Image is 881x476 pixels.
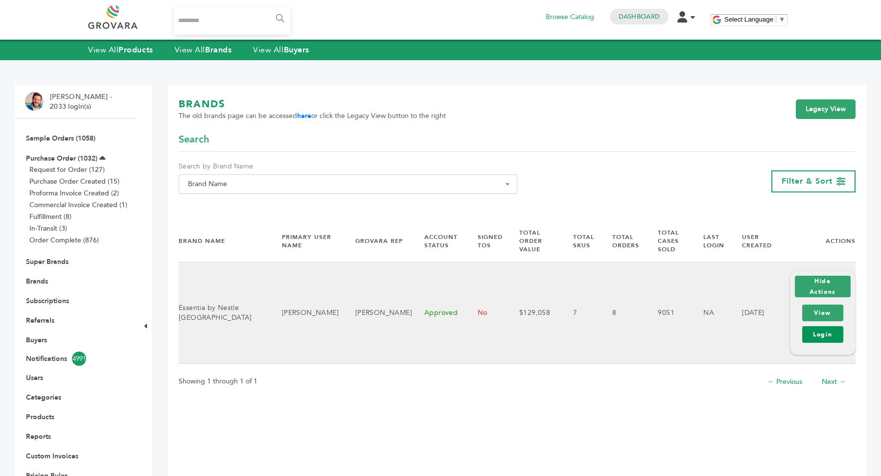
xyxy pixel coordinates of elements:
span: Search [179,133,209,146]
a: Categories [26,393,61,402]
th: Total Cases Sold [646,220,691,262]
strong: Buyers [284,45,309,55]
a: In-Transit (3) [29,224,67,233]
a: Proforma Invoice Created (2) [29,189,119,198]
a: Select Language​ [724,16,785,23]
input: Search... [174,7,290,35]
button: Hide Actions [795,276,851,297]
a: Login [802,326,843,343]
span: Select Language [724,16,773,23]
a: here [297,111,311,120]
th: Total SKUs [561,220,600,262]
a: Subscriptions [26,296,69,306]
a: Next → [822,377,846,386]
a: Purchase Order Created (15) [29,177,119,186]
th: Total Order Value [507,220,561,262]
a: Products [26,412,54,422]
a: Fulfillment (8) [29,212,71,221]
a: ← Previous [767,377,802,386]
a: Commercial Invoice Created (1) [29,200,127,210]
span: Filter & Sort [782,176,833,187]
a: Browse Catalog [546,12,594,23]
th: Account Status [412,220,465,262]
label: Search by Brand Name [179,162,517,171]
th: Signed TOS [465,220,507,262]
td: [DATE] [730,262,777,363]
a: Brands [26,277,48,286]
a: Request for Order (127) [29,165,105,174]
td: Essentia by Nestle [GEOGRAPHIC_DATA] [179,262,270,363]
a: Custom Invoices [26,452,78,461]
a: View AllProducts [88,45,153,55]
strong: Products [118,45,153,55]
td: No [465,262,507,363]
a: Purchase Order (1032) [26,154,97,163]
td: $129,058 [507,262,561,363]
td: [PERSON_NAME] [343,262,412,363]
td: 7 [561,262,600,363]
th: Primary User Name [270,220,343,262]
a: Sample Orders (1058) [26,134,95,143]
li: [PERSON_NAME] - 2033 login(s) [50,92,115,111]
a: Reports [26,432,51,441]
td: Approved [412,262,465,363]
th: Brand Name [179,220,270,262]
td: 9051 [646,262,691,363]
td: [PERSON_NAME] [270,262,343,363]
span: The old brands page can be accessed or click the Legacy View button to the right [179,111,446,121]
a: Referrals [26,316,54,325]
a: Super Brands [26,257,69,266]
h1: BRANDS [179,97,446,111]
span: Brand Name [179,174,517,194]
th: Actions [778,220,856,262]
span: ▼ [779,16,785,23]
a: Users [26,373,43,382]
th: Grovara Rep [343,220,412,262]
td: NA [691,262,730,363]
a: Notifications4991 [26,352,126,366]
a: View AllBrands [175,45,232,55]
span: 4991 [72,352,86,366]
span: Brand Name [184,177,512,191]
strong: Brands [205,45,232,55]
th: Total Orders [600,220,646,262]
a: View [802,305,843,321]
a: Dashboard [619,12,660,21]
a: Buyers [26,335,47,345]
th: User Created [730,220,777,262]
th: Last Login [691,220,730,262]
a: Order Complete (876) [29,236,99,245]
p: Showing 1 through 1 of 1 [179,376,257,387]
a: View AllBuyers [253,45,309,55]
td: 8 [600,262,646,363]
a: Legacy View [796,99,856,119]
